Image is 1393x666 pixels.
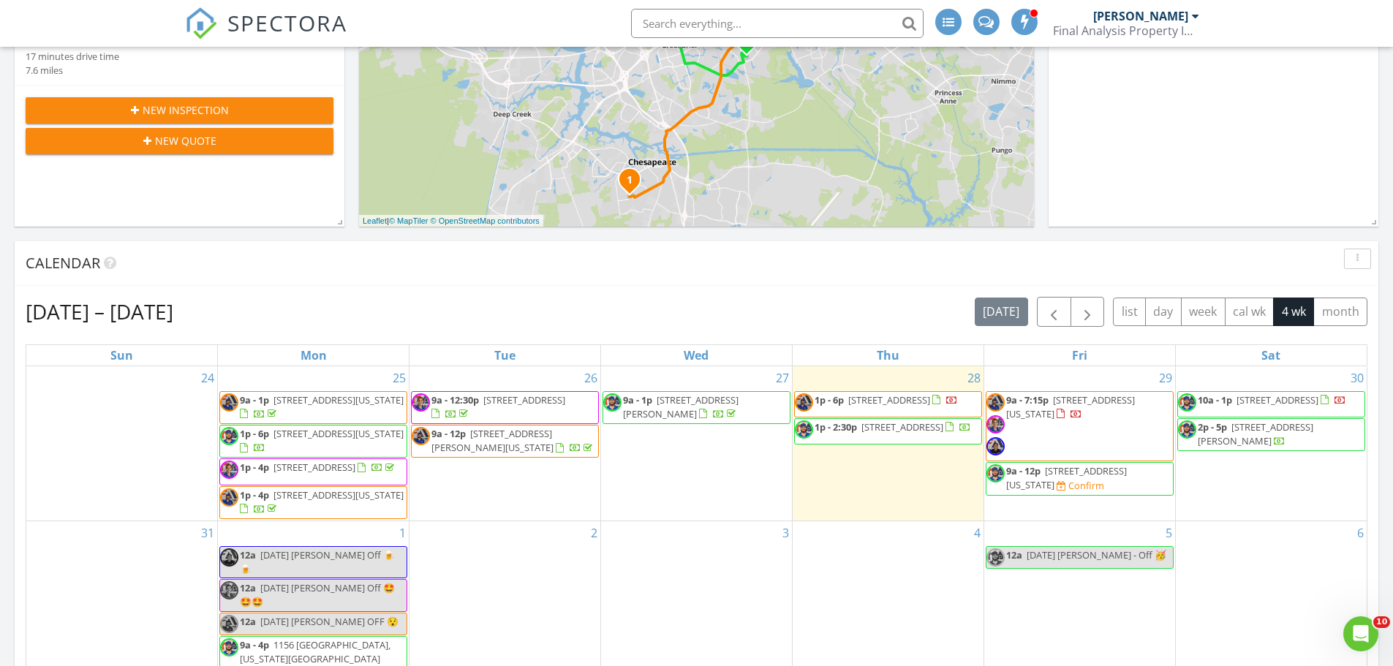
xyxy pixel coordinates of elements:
span: [STREET_ADDRESS] [483,393,565,406]
a: Go to August 27, 2025 [773,366,792,390]
a: 9a - 12p [STREET_ADDRESS][PERSON_NAME][US_STATE] [431,427,595,454]
a: 2p - 5p [STREET_ADDRESS][PERSON_NAME] [1177,418,1365,451]
td: Go to August 28, 2025 [792,366,984,521]
a: 9a - 1p [STREET_ADDRESS][PERSON_NAME] [603,391,790,424]
a: Go to August 24, 2025 [198,366,217,390]
span: [STREET_ADDRESS][US_STATE] [273,488,404,502]
a: 9a - 7:15p [STREET_ADDRESS][US_STATE] [986,391,1174,462]
a: 10a - 1p [STREET_ADDRESS] [1198,393,1346,406]
span: 9a - 1p [623,393,652,406]
a: 1p - 6p [STREET_ADDRESS][US_STATE] [240,427,404,454]
img: todd_estes_round_hs.png [220,427,238,445]
img: todd_estes_round_hs.png [986,464,1005,483]
iframe: Intercom live chat [1343,616,1378,651]
a: Go to September 5, 2025 [1163,521,1175,545]
a: Friday [1069,345,1090,366]
img: 20210608_122349.jpg [220,488,238,507]
td: Go to August 30, 2025 [1175,366,1367,521]
a: Sunday [107,345,136,366]
img: todd_estes_round_hs.png [795,420,813,439]
span: [STREET_ADDRESS][PERSON_NAME] [1198,420,1313,447]
td: Go to August 26, 2025 [409,366,601,521]
img: 20210610_122857.jpg [412,393,430,412]
button: Previous [1037,297,1071,327]
a: Go to September 3, 2025 [779,521,792,545]
div: 17 minutes drive time [26,50,119,64]
img: todd_estes_round_hs.png [220,638,238,656]
a: 9a - 1p [STREET_ADDRESS][PERSON_NAME] [623,393,739,420]
a: Leaflet [363,216,387,225]
a: Go to September 6, 2025 [1354,521,1367,545]
span: [STREET_ADDRESS][US_STATE] [273,427,404,440]
button: 4 wk [1273,298,1314,326]
img: 20210608_122349.jpg [986,393,1005,412]
a: 1p - 6p [STREET_ADDRESS][US_STATE] [219,425,407,458]
span: 9a - 12:30p [431,393,479,406]
a: 9a - 12:30p [STREET_ADDRESS] [431,393,565,420]
span: [DATE] [PERSON_NAME] Off 🤩🤩🤩 [240,581,395,608]
img: todd_estes_round_hs.png [1178,393,1196,412]
span: 1p - 4p [240,488,269,502]
span: [STREET_ADDRESS][US_STATE] [1006,464,1127,491]
a: 1p - 4p [STREET_ADDRESS][US_STATE] [240,488,404,515]
img: 20210608_122349.jpg [220,615,238,633]
a: 2p - 5p [STREET_ADDRESS][PERSON_NAME] [1198,420,1313,447]
span: [STREET_ADDRESS] [861,420,943,434]
span: 9a - 12p [1006,464,1041,477]
td: Go to August 27, 2025 [601,366,793,521]
a: Go to September 4, 2025 [971,521,984,545]
a: Go to August 30, 2025 [1348,366,1367,390]
div: [PERSON_NAME] [1093,9,1188,23]
span: [STREET_ADDRESS] [273,461,355,474]
a: 9a - 1p [STREET_ADDRESS][US_STATE] [219,391,407,424]
a: Go to August 31, 2025 [198,521,217,545]
a: 9a - 7:15p [STREET_ADDRESS][US_STATE] [1006,393,1135,420]
button: day [1145,298,1182,326]
button: New Inspection [26,97,333,124]
span: [STREET_ADDRESS][PERSON_NAME] [623,393,739,420]
span: [STREET_ADDRESS][PERSON_NAME][US_STATE] [431,427,554,454]
a: Go to August 29, 2025 [1156,366,1175,390]
span: [DATE] [PERSON_NAME] OFF 😯 [260,615,399,628]
a: Monday [298,345,330,366]
a: Wednesday [681,345,711,366]
img: 20210610_122857.jpg [220,461,238,479]
a: Go to August 25, 2025 [390,366,409,390]
img: todd_estes_round_hs.png [603,393,622,412]
div: Confirm [1068,480,1104,491]
a: SPECTORA [185,20,347,50]
span: 12a [240,581,256,594]
div: 7.6 miles [26,64,119,77]
button: month [1313,298,1367,326]
div: Final Analysis Property Inspections [1053,23,1199,38]
a: Go to August 28, 2025 [964,366,984,390]
img: 20210608_122421.jpg [220,548,238,567]
img: 20210610_122857.jpg [986,415,1005,434]
span: [STREET_ADDRESS][US_STATE] [273,393,404,406]
i: 1 [627,175,633,186]
div: 646 Edgewood Arch, Chesapeake, VA 23322 [630,179,638,188]
span: 1p - 4p [240,461,269,474]
a: © OpenStreetMap contributors [431,216,540,225]
button: [DATE] [975,298,1028,326]
span: 1p - 6p [815,393,844,406]
a: 1p - 6p [STREET_ADDRESS] [794,391,982,417]
div: | [359,215,543,227]
button: list [1113,298,1146,326]
img: todd_estes_round_hs.png [1178,420,1196,439]
a: 9a - 12:30p [STREET_ADDRESS] [411,391,599,424]
button: New Quote [26,128,333,154]
a: 9a - 12p [STREET_ADDRESS][US_STATE] [1006,464,1127,491]
img: 20210608_122349.jpg [220,393,238,412]
a: Tuesday [491,345,518,366]
button: cal wk [1225,298,1275,326]
span: [DATE] [PERSON_NAME] - Off 🥳 [1027,548,1166,561]
a: 1p - 4p [STREET_ADDRESS][US_STATE] [219,486,407,519]
span: [DATE] [PERSON_NAME] Off 🍺🍺 [240,548,395,575]
span: 10a - 1p [1198,393,1232,406]
img: 20210608_122349.jpg [412,427,430,445]
span: 1p - 2:30p [815,420,857,434]
span: 9a - 4p [240,638,269,651]
a: Confirm [1057,479,1104,493]
span: 1p - 6p [240,427,269,440]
